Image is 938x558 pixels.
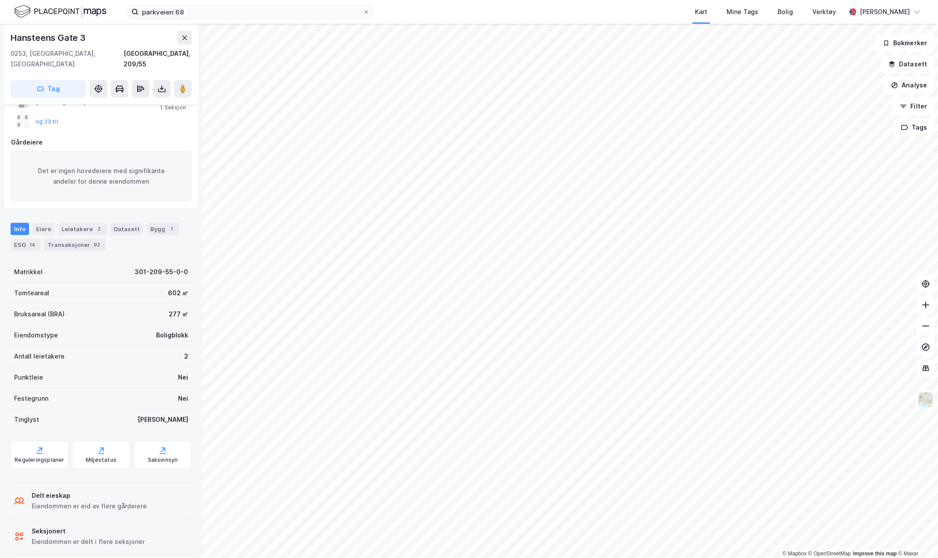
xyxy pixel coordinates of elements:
div: 92 [92,240,102,249]
div: Tinglyst [14,414,39,425]
div: Verktøy [812,7,836,17]
button: Tag [11,80,86,98]
div: Bolig [778,7,793,17]
div: Miljøstatus [86,457,116,464]
div: Leietakere [58,223,107,235]
div: ESG [11,239,40,251]
div: Eiendommen er delt i flere seksjoner [32,536,145,547]
div: Nei [178,372,188,383]
div: Transaksjoner [44,239,105,251]
button: Bokmerker [875,34,934,52]
a: Mapbox [782,551,807,557]
button: Analyse [883,76,934,94]
div: 2 [184,351,188,362]
iframe: Chat Widget [894,516,938,558]
div: Nei [178,393,188,404]
img: logo.f888ab2527a4732fd821a326f86c7f29.svg [14,4,106,19]
div: Bygg [147,223,179,235]
div: Eiere [33,223,55,235]
div: Mine Tags [727,7,758,17]
button: Filter [892,98,934,115]
div: 14 [28,240,37,249]
div: Kontrollprogram for chat [894,516,938,558]
div: Matrikkel [14,267,43,277]
div: Reguleringsplaner [15,457,64,464]
div: Datasett [110,223,143,235]
div: Kart [695,7,707,17]
div: Eiendommen er eid av flere gårdeiere [32,501,147,511]
div: 0253, [GEOGRAPHIC_DATA], [GEOGRAPHIC_DATA] [11,48,124,69]
div: Antall leietakere [14,351,65,362]
button: Tags [894,119,934,136]
div: 1 [167,225,176,233]
div: Boligblokk [156,330,188,341]
a: Improve this map [853,551,897,557]
div: Punktleie [14,372,43,383]
div: Bruksareal (BRA) [14,309,65,319]
div: Det er ingen hovedeiere med signifikante andeler for denne eiendommen [11,151,191,201]
input: Søk på adresse, matrikkel, gårdeiere, leietakere eller personer [138,5,363,18]
div: Delt eieskap [32,490,147,501]
div: [PERSON_NAME] [138,414,188,425]
a: OpenStreetMap [808,551,851,557]
div: Seksjonert [32,526,145,536]
div: Festegrunn [14,393,48,404]
div: 277 ㎡ [169,309,188,319]
div: 301-209-55-0-0 [135,267,188,277]
div: 2 [95,225,103,233]
div: Tomteareal [14,288,49,298]
div: Gårdeiere [11,137,191,148]
div: [PERSON_NAME] [860,7,910,17]
div: Hansteens Gate 3 [11,31,87,45]
button: Datasett [881,55,934,73]
img: Z [917,391,934,408]
div: 602 ㎡ [168,288,188,298]
div: Info [11,223,29,235]
div: 1 Seksjon [160,104,186,111]
div: Eiendomstype [14,330,58,341]
div: [GEOGRAPHIC_DATA], 209/55 [124,48,192,69]
div: Saksinnsyn [148,457,178,464]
